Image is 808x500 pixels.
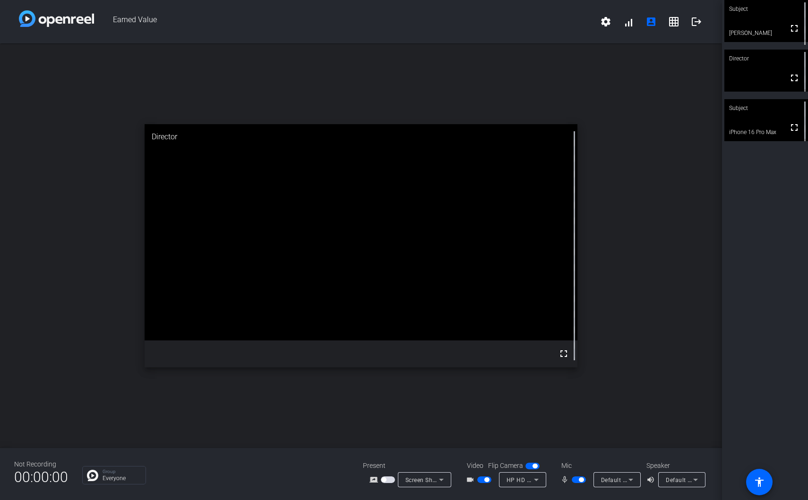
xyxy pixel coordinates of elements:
div: Present [363,461,457,471]
mat-icon: logout [691,16,702,27]
div: Subject [724,99,808,117]
div: Speaker [646,461,703,471]
span: Screen Sharing [405,476,447,483]
img: Chat Icon [87,470,98,481]
span: Earned Value [94,10,594,33]
mat-icon: videocam_outline [466,474,477,485]
span: Video [467,461,483,471]
div: Director [145,124,578,150]
mat-icon: settings [600,16,611,27]
div: Not Recording [14,459,68,469]
mat-icon: mic_none [560,474,572,485]
span: 00:00:00 [14,466,68,489]
span: HP HD Camera (0408:5347) [507,476,585,483]
mat-icon: accessibility [754,476,765,488]
mat-icon: account_box [645,16,657,27]
mat-icon: volume_up [646,474,658,485]
mat-icon: grid_on [668,16,679,27]
mat-icon: fullscreen [789,23,800,34]
button: signal_cellular_alt [617,10,640,33]
div: Director [724,50,808,68]
mat-icon: fullscreen [558,348,569,359]
img: white-gradient.svg [19,10,94,27]
div: Mic [552,461,646,471]
mat-icon: screen_share_outline [370,474,381,485]
span: Default - Headset Microphone (Logitech H570e Stereo) (046d:0a56) [601,476,788,483]
p: Group [103,469,141,474]
span: Flip Camera [488,461,523,471]
mat-icon: fullscreen [789,72,800,84]
mat-icon: fullscreen [789,122,800,133]
p: Everyone [103,475,141,481]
